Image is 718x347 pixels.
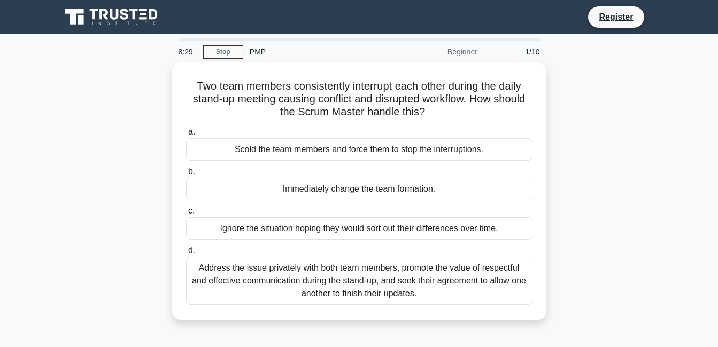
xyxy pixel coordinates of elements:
[203,45,243,59] a: Stop
[188,167,195,176] span: b.
[592,10,639,23] a: Register
[188,127,195,136] span: a.
[186,217,532,240] div: Ignore the situation hoping they would sort out their differences over time.
[243,41,390,62] div: PMP
[188,246,195,255] span: d.
[188,206,195,215] span: c.
[185,80,534,119] h5: Two team members consistently interrupt each other during the daily stand-up meeting causing conf...
[172,41,203,62] div: 8:29
[186,257,532,305] div: Address the issue privately with both team members, promote the value of respectful and effective...
[484,41,546,62] div: 1/10
[390,41,484,62] div: Beginner
[186,138,532,161] div: Scold the team members and force them to stop the interruptions.
[186,178,532,200] div: Immediately change the team formation.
